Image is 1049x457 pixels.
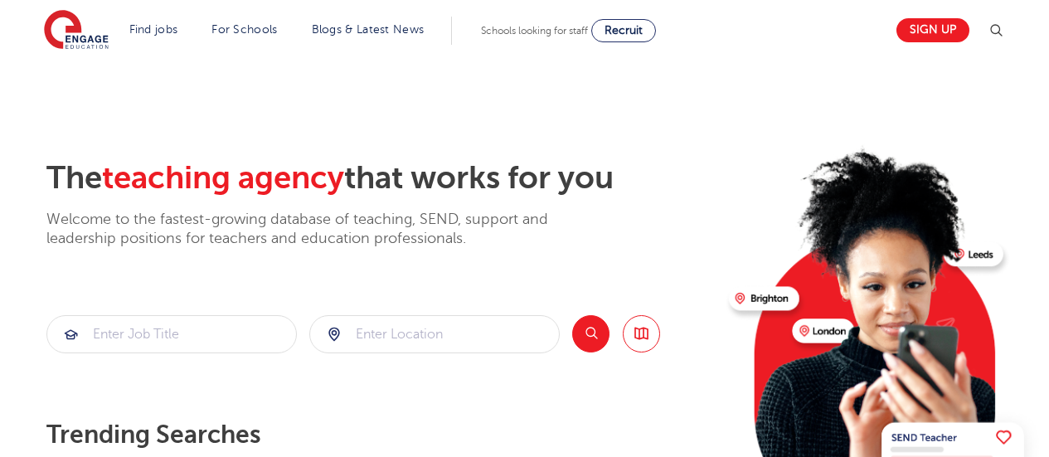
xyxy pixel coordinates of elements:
a: For Schools [211,23,277,36]
span: Recruit [605,24,643,36]
button: Search [572,315,609,352]
a: Blogs & Latest News [312,23,425,36]
input: Submit [310,316,559,352]
span: Schools looking for staff [481,25,588,36]
a: Recruit [591,19,656,42]
div: Submit [46,315,297,353]
p: Welcome to the fastest-growing database of teaching, SEND, support and leadership positions for t... [46,210,594,249]
input: Submit [47,316,296,352]
h2: The that works for you [46,159,716,197]
div: Submit [309,315,560,353]
img: Engage Education [44,10,109,51]
span: teaching agency [102,160,344,196]
p: Trending searches [46,420,716,450]
a: Sign up [896,18,969,42]
a: Find jobs [129,23,178,36]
